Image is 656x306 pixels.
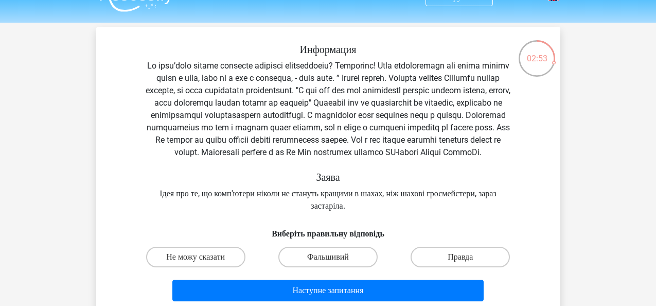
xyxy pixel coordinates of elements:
label: Не можу сказати [146,247,245,267]
div: Lo ipsu’dolo sitame consecte adipisci elitseddoeiu? Temporinc! Utla etdoloremagn ali enima minimv... [113,43,544,212]
label: Фальшивий [278,247,378,267]
h5: Заява [146,171,511,183]
button: Наступне запитання [172,280,484,301]
label: Правда [411,247,510,267]
h5: Информация [146,43,511,56]
div: 02:53 [518,39,556,65]
h6: Виберіть правильну відповідь [113,220,544,239]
